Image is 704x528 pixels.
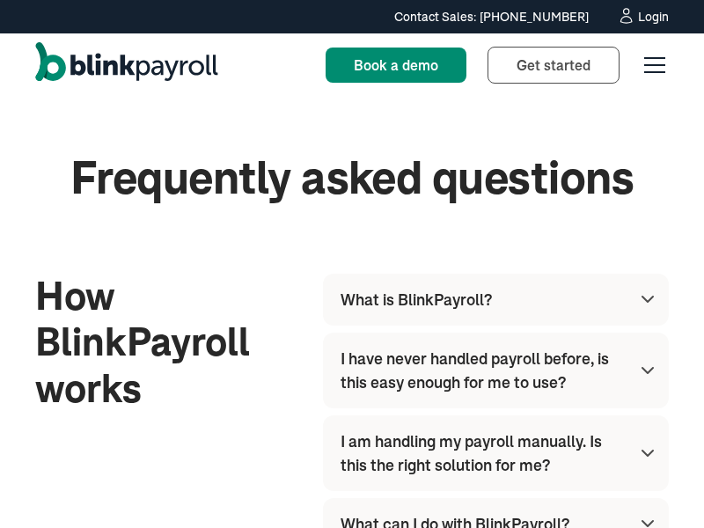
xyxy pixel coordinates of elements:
div: I have never handled payroll before, is this easy enough for me to use? [341,347,623,394]
div: menu [634,44,669,86]
h2: How BlinkPayroll works [35,274,256,413]
div: What is BlinkPayroll? [341,288,492,312]
h1: Frequently asked questions [35,153,669,203]
span: Get started [517,56,590,74]
a: Book a demo [326,48,466,83]
a: Get started [488,47,620,84]
a: Login [617,7,669,26]
div: Contact Sales: [PHONE_NUMBER] [394,8,589,26]
div: I am handling my payroll manually. Is this the right solution for me? [341,429,623,477]
a: home [35,42,218,88]
div: Login [638,11,669,23]
span: Book a demo [354,56,438,74]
